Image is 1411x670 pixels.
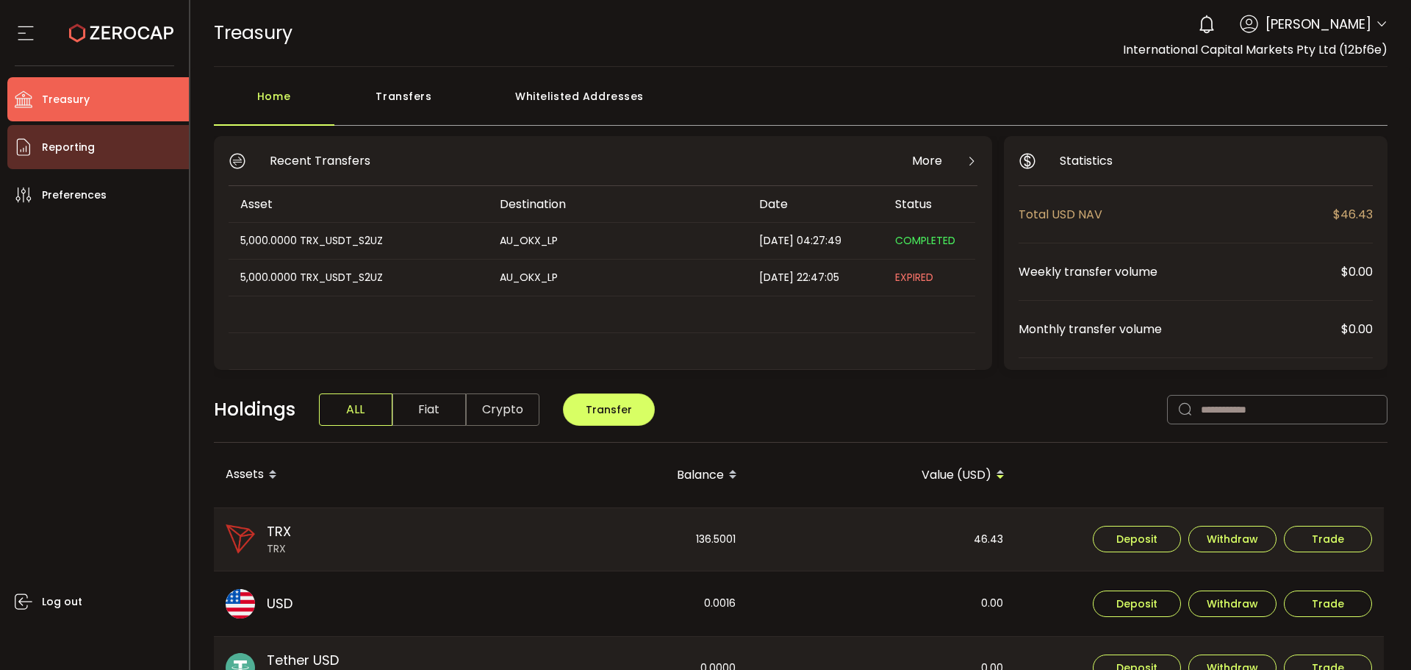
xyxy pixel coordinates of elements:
[1019,320,1341,338] span: Monthly transfer volume
[214,20,292,46] span: Treasury
[481,571,747,636] div: 0.0016
[1207,534,1258,544] span: Withdraw
[1060,152,1113,170] span: Statistics
[42,89,90,110] span: Treasury
[267,541,291,557] span: TRX
[267,650,339,670] span: Tether USD
[563,393,655,426] button: Transfer
[1265,14,1371,34] span: [PERSON_NAME]
[912,152,942,170] span: More
[488,232,746,249] div: AU_OKX_LP
[1312,599,1344,609] span: Trade
[488,269,746,286] div: AU_OKX_LP
[747,232,883,249] div: [DATE] 04:27:49
[747,269,883,286] div: [DATE] 22:47:05
[1312,534,1344,544] span: Trade
[1116,534,1157,544] span: Deposit
[42,185,107,206] span: Preferences
[226,524,255,554] img: trx_portfolio.png
[883,196,975,213] div: Status
[1207,599,1258,609] span: Withdraw
[466,393,539,426] span: Crypto
[319,393,392,426] span: ALL
[481,463,749,488] div: Balance
[214,396,295,424] span: Holdings
[1093,591,1181,617] button: Deposit
[586,402,632,417] span: Transfer
[1019,205,1333,224] span: Total USD NAV
[267,594,292,613] span: USD
[1188,591,1277,617] button: Withdraw
[1341,320,1373,338] span: $0.00
[1341,263,1373,281] span: $0.00
[749,508,1015,571] div: 46.43
[1123,41,1387,58] span: International Capital Markets Pty Ltd (12bf6e)
[1188,526,1277,552] button: Withdraw
[749,463,1016,488] div: Value (USD)
[226,589,255,619] img: usd_portfolio.svg
[229,269,487,286] div: 5,000.0000 TRX_USDT_S2UZ
[392,393,466,426] span: Fiat
[488,196,747,213] div: Destination
[1284,526,1372,552] button: Trade
[1333,205,1373,224] span: $46.43
[1116,599,1157,609] span: Deposit
[895,233,955,248] span: COMPLETED
[1019,263,1341,281] span: Weekly transfer volume
[267,521,291,541] span: TRX
[1284,591,1372,617] button: Trade
[474,82,686,126] div: Whitelisted Addresses
[895,270,933,285] span: EXPIRED
[229,196,488,213] div: Asset
[481,508,747,571] div: 136.5001
[749,571,1015,636] div: 0.00
[1093,526,1181,552] button: Deposit
[229,232,487,249] div: 5,000.0000 TRX_USDT_S2UZ
[747,196,883,213] div: Date
[42,591,82,613] span: Log out
[214,463,481,488] div: Assets
[214,82,334,126] div: Home
[270,152,370,170] span: Recent Transfers
[42,137,95,158] span: Reporting
[334,82,474,126] div: Transfers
